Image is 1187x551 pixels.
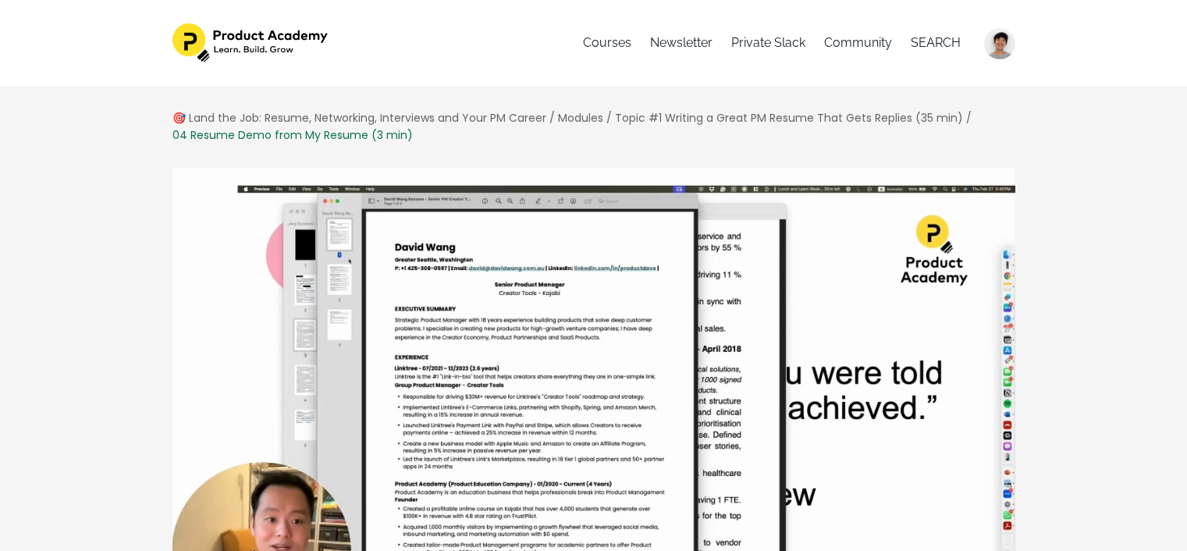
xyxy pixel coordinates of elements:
div: / [606,109,612,126]
a: Private Slack [731,23,805,62]
a: SEARCH [911,23,961,62]
a: Community [824,23,892,62]
a: Topic #1 Writing a Great PM Resume That Gets Replies (35 min) [615,110,963,126]
a: Newsletter [650,23,713,62]
a: 🎯 Land the Job: Resume, Networking, Interviews and Your PM Career [172,110,546,126]
div: 04 Resume Demo from My Resume (3 min) [172,126,413,144]
div: / [966,109,972,126]
img: 27ec826-c42b-1fdd-471c-6c78b547101_582dc3fb-c1b0-4259-95ab-5487f20d86c3.png [172,23,331,62]
a: Courses [583,23,631,62]
a: Modules [558,110,603,126]
div: / [549,109,555,126]
img: abd6ebf2febcb288ebd920ea44da70f9 [984,28,1015,59]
